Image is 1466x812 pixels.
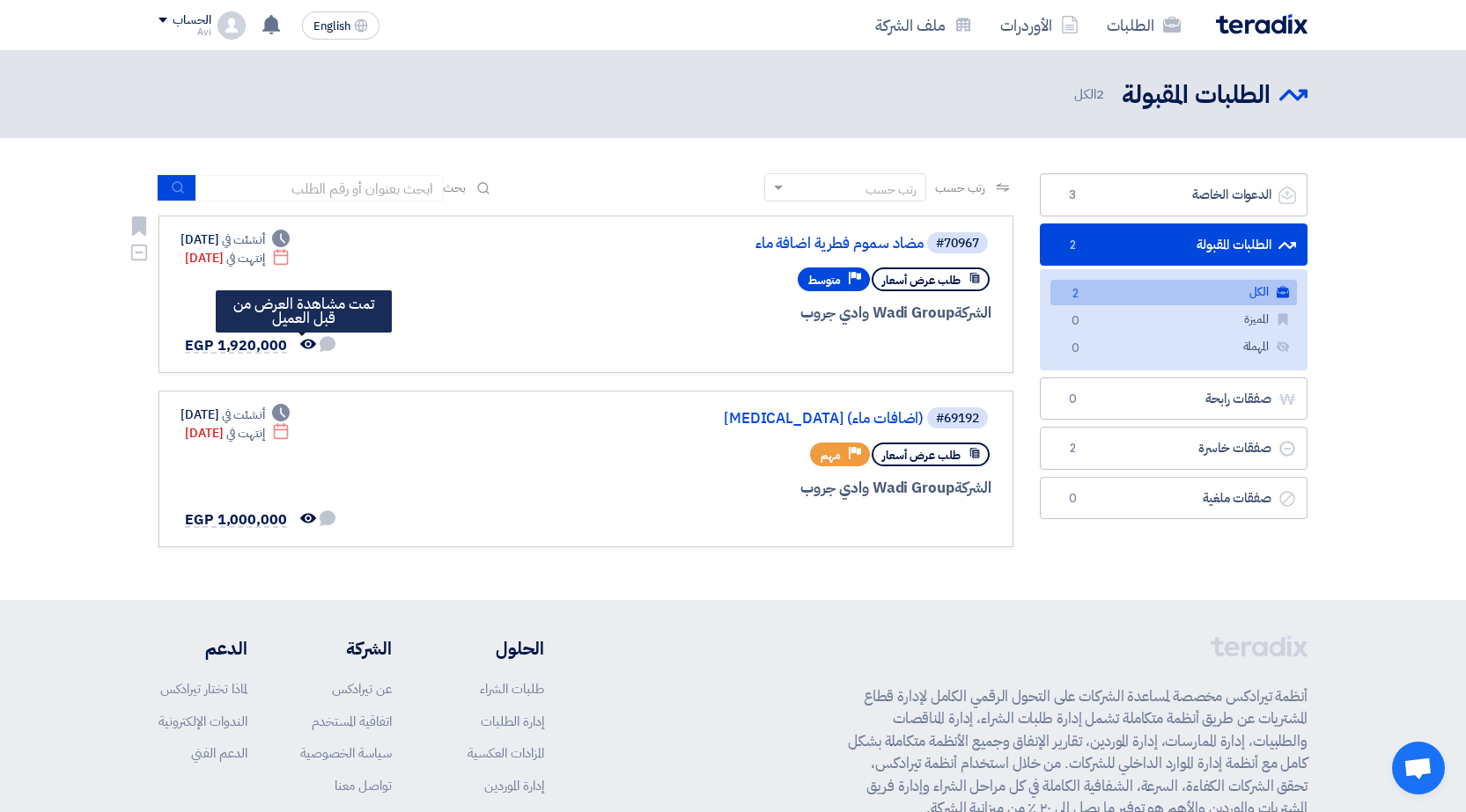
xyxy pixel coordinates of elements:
[986,4,1093,46] a: الأوردرات
[180,230,290,249] div: [DATE]
[568,477,991,500] div: Wadi Group وادي جروب
[936,238,979,250] div: #70967
[1065,285,1086,304] span: 2
[481,712,544,731] a: إدارة الطلبات
[1062,440,1083,457] span: 2
[1093,4,1195,46] a: الطلبات
[861,4,986,46] a: ملف الشركة
[568,302,991,325] div: Wadi Group وادي جروب
[185,509,287,530] span: EGP 1,000,000
[158,635,247,662] li: الدعم
[1040,477,1308,520] a: صفقات ملغية0
[935,179,985,197] span: رتب حسب
[1062,391,1083,408] span: 0
[571,411,924,427] a: [MEDICAL_DATA] (اضافات ماء)
[180,406,290,424] div: [DATE]
[1040,223,1308,267] a: الطلبات المقبولة2
[300,635,392,662] li: الشركة
[313,20,350,33] span: English
[1065,340,1086,358] span: 0
[1050,307,1297,333] a: المميزة
[1062,187,1083,204] span: 3
[954,302,992,324] span: الشركة
[1050,280,1297,305] a: الكل
[1062,490,1083,508] span: 0
[332,679,392,699] a: عن تيرادكس
[443,179,466,197] span: بحث
[1050,334,1297,360] a: المهملة
[302,11,379,40] button: English
[1074,84,1108,105] span: الكل
[1040,377,1308,421] a: صفقات رابحة0
[1062,237,1083,254] span: 2
[185,249,290,267] div: [DATE]
[480,679,544,699] a: طلبات الشراء
[821,447,841,464] span: مهم
[223,297,385,326] div: تمت مشاهدة العرض من قبل العميل
[226,424,264,443] span: إنتهت في
[571,236,924,252] a: مضاد سموم فطرية اضافة ماء
[300,743,392,763] a: سياسة الخصوصية
[222,406,264,424] span: أنشئت في
[312,712,392,731] a: اتفاقية المستخدم
[191,743,247,763] a: الدعم الفني
[954,477,992,499] span: الشركة
[1065,312,1086,331] span: 0
[808,272,841,289] span: متوسط
[335,776,392,795] a: تواصل معنا
[1122,78,1271,113] h2: الطلبات المقبولة
[445,635,544,662] li: الحلول
[222,230,264,249] span: أنشئت في
[1216,14,1308,34] img: Teradix logo
[185,335,287,356] span: EGP 1,920,000
[217,11,246,40] img: profile_test.png
[468,743,544,763] a: المزادات العكسية
[1040,427,1308,470] a: صفقات خاسرة2
[1040,173,1308,216] a: الدعوات الخاصة3
[1392,742,1445,794] a: Open chat
[185,424,290,443] div: [DATE]
[936,413,979,425] div: #69192
[196,175,443,201] input: ابحث بعنوان أو رقم الطلب
[160,679,247,699] a: لماذا تختار تيرادكس
[1096,84,1104,104] span: 2
[866,180,917,199] div: رتب حسب
[882,272,961,289] span: طلب عرض أسعار
[158,27,210,37] div: Avi
[173,13,210,28] div: الحساب
[484,776,544,795] a: إدارة الموردين
[158,712,247,731] a: الندوات الإلكترونية
[882,447,961,464] span: طلب عرض أسعار
[226,249,264,267] span: إنتهت في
